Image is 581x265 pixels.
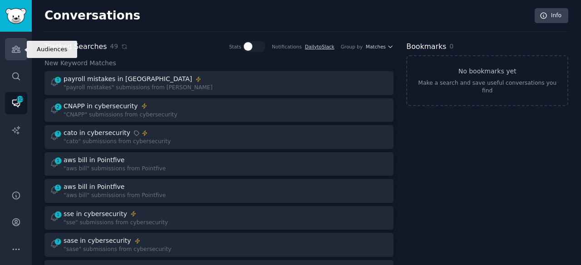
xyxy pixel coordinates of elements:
a: Info [535,8,568,24]
a: 7cato in cybersecurity"cato" submissions from cybersecurity [44,125,394,149]
span: 1 [54,212,62,218]
h2: Conversations [44,9,140,23]
h2: Tracked Searches [44,41,107,53]
div: "cato" submissions from cybersecurity [64,138,171,146]
div: "payroll mistakes" submissions from [PERSON_NAME] [64,84,212,92]
div: payroll mistakes in [GEOGRAPHIC_DATA] [64,74,192,84]
a: 1aws bill in Pointfive"aws bill" submissions from Pointfive [44,179,394,203]
div: "CNAPP" submissions from cybersecurity [64,111,177,119]
span: New Keyword Matches [44,58,116,68]
a: 2CNAPP in cybersecurity"CNAPP" submissions from cybersecurity [44,98,394,122]
span: 0 [449,43,453,50]
div: Group by [341,43,363,50]
a: 1payroll mistakes in [GEOGRAPHIC_DATA]"payroll mistakes" submissions from [PERSON_NAME] [44,71,394,95]
span: 49 [110,42,118,51]
div: aws bill in Pointfive [64,155,124,165]
span: 1 [54,184,62,191]
a: DailytoSlack [305,44,335,49]
span: 1 [54,77,62,83]
div: cato in cybersecurity [64,128,130,138]
div: aws bill in Pointfive [64,182,124,192]
a: 7sase in cybersecurity"sase" submissions from cybersecurity [44,233,394,257]
span: 7 [54,130,62,137]
img: GummySearch logo [5,8,26,24]
a: 1aws bill in Pointfive"aws bill" submissions from Pointfive [44,152,394,176]
span: Matches [366,43,386,50]
span: 115 [16,96,24,102]
div: Notifications [272,43,302,50]
a: 1sse in cybersecurity"sse" submissions from cybersecurity [44,206,394,230]
div: "sse" submissions from cybersecurity [64,219,168,227]
span: 1 [54,158,62,164]
button: Matches [366,43,394,50]
span: 7 [54,238,62,245]
div: "aws bill" submissions from Pointfive [64,192,166,200]
div: "aws bill" submissions from Pointfive [64,165,166,173]
div: sase in cybersecurity [64,236,131,246]
div: CNAPP in cybersecurity [64,101,138,111]
div: "sase" submissions from cybersecurity [64,246,172,254]
div: Stats [229,43,241,50]
div: Make a search and save useful conversations you find [414,79,561,95]
span: 2 [54,104,62,110]
div: sse in cybersecurity [64,209,127,219]
a: 115 [5,92,27,114]
h3: No bookmarks yet [458,67,517,76]
h2: Bookmarks [406,41,446,53]
a: No bookmarks yetMake a search and save useful conversations you find [406,55,568,106]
